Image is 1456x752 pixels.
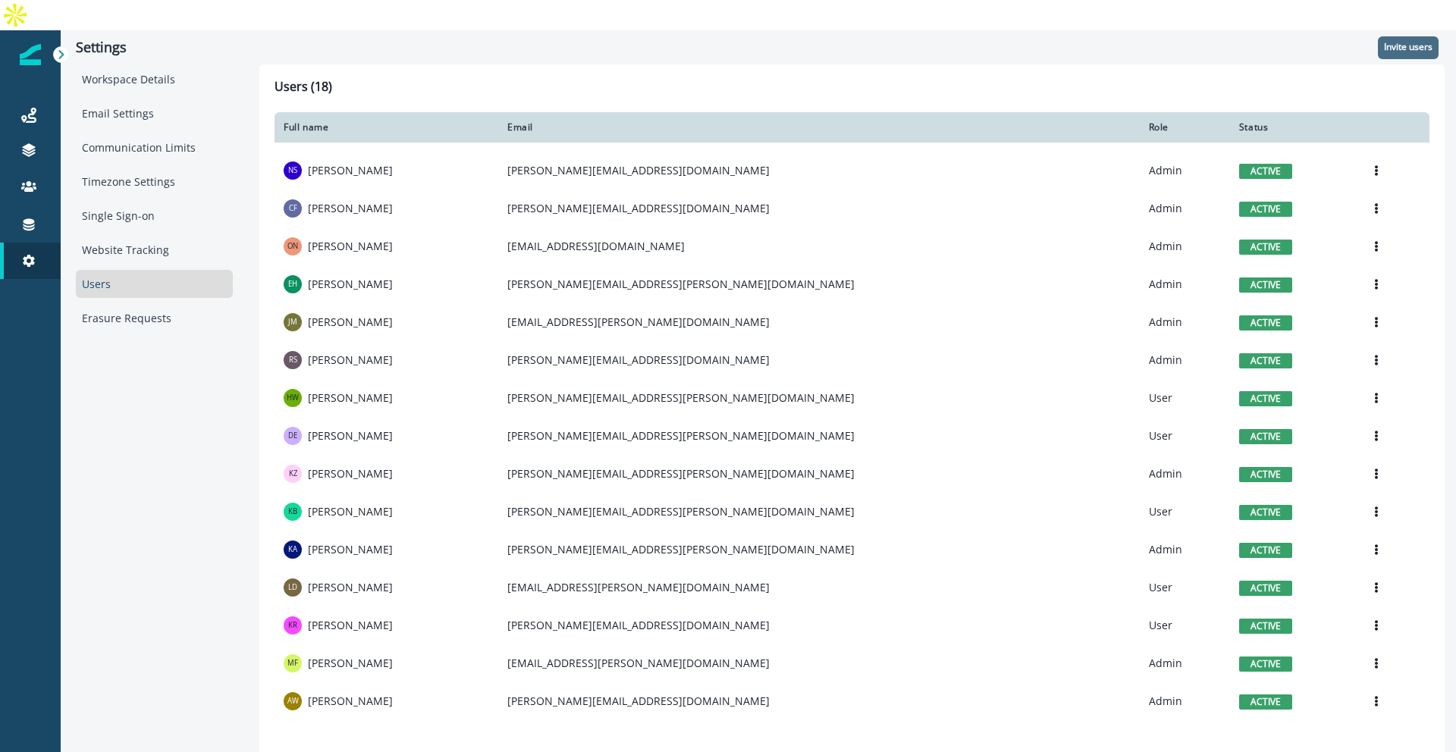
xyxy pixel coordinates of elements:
[288,318,297,326] div: Juhno Mann
[498,227,1140,265] td: [EMAIL_ADDRESS][DOMAIN_NAME]
[1239,164,1292,179] span: active
[1140,644,1230,682] td: Admin
[308,466,393,481] p: [PERSON_NAME]
[1140,682,1230,720] td: Admin
[1364,576,1389,599] button: Options
[1364,159,1389,182] button: Options
[1364,500,1389,523] button: Options
[498,455,1140,493] td: [PERSON_NAME][EMAIL_ADDRESS][PERSON_NAME][DOMAIN_NAME]
[289,470,297,478] div: Kurt Zander
[498,493,1140,531] td: [PERSON_NAME][EMAIL_ADDRESS][PERSON_NAME][DOMAIN_NAME]
[1140,227,1230,265] td: Admin
[1239,353,1292,368] span: active
[1364,197,1389,220] button: Options
[275,80,1429,100] h1: Users (18)
[1239,240,1292,255] span: active
[308,239,393,254] p: [PERSON_NAME]
[76,270,233,298] div: Users
[498,265,1140,303] td: [PERSON_NAME][EMAIL_ADDRESS][PERSON_NAME][DOMAIN_NAME]
[308,201,393,216] p: [PERSON_NAME]
[1378,36,1439,59] button: Invite users
[308,504,393,519] p: [PERSON_NAME]
[1364,311,1389,334] button: Options
[76,304,233,332] div: Erasure Requests
[76,39,233,56] p: Settings
[308,315,393,330] p: [PERSON_NAME]
[498,644,1140,682] td: [EMAIL_ADDRESS][PERSON_NAME][DOMAIN_NAME]
[1364,462,1389,485] button: Options
[1239,467,1292,482] span: active
[1140,531,1230,569] td: Admin
[1140,265,1230,303] td: Admin
[498,569,1140,606] td: [EMAIL_ADDRESS][PERSON_NAME][DOMAIN_NAME]
[308,618,393,633] p: [PERSON_NAME]
[1364,349,1389,371] button: Options
[284,121,489,133] div: Full name
[76,99,233,127] div: Email Settings
[1239,543,1292,558] span: active
[1140,493,1230,531] td: User
[287,394,299,402] div: Heather Williams
[1140,455,1230,493] td: Admin
[1239,202,1292,217] span: active
[308,277,393,292] p: [PERSON_NAME]
[498,190,1140,227] td: [PERSON_NAME][EMAIL_ADDRESS][DOMAIN_NAME]
[1364,235,1389,258] button: Options
[288,432,297,440] div: Danielle Evans
[1140,606,1230,644] td: User
[308,580,393,595] p: [PERSON_NAME]
[1239,505,1292,520] span: active
[308,542,393,557] p: [PERSON_NAME]
[1384,42,1432,52] p: Invite users
[507,121,1131,133] div: Email
[1364,690,1389,713] button: Options
[289,356,297,364] div: Rachel Squire
[1239,315,1292,331] span: active
[308,163,393,178] p: [PERSON_NAME]
[76,236,233,264] div: Website Tracking
[1239,121,1346,133] div: Status
[308,428,393,443] p: [PERSON_NAME]
[288,622,297,629] div: Kris Rudeegraap
[1364,273,1389,296] button: Options
[288,546,297,553] div: Kimmy Alexander
[498,341,1140,379] td: [PERSON_NAME][EMAIL_ADDRESS][DOMAIN_NAME]
[1239,694,1292,710] span: active
[498,531,1140,569] td: [PERSON_NAME][EMAIL_ADDRESS][PERSON_NAME][DOMAIN_NAME]
[308,390,393,406] p: [PERSON_NAME]
[1140,303,1230,341] td: Admin
[287,697,299,705] div: Alicia Wilson
[1239,391,1292,406] span: active
[1239,619,1292,634] span: active
[1140,417,1230,455] td: User
[1140,569,1230,606] td: User
[498,417,1140,455] td: [PERSON_NAME][EMAIL_ADDRESS][PERSON_NAME][DOMAIN_NAME]
[1239,656,1292,672] span: active
[498,303,1140,341] td: [EMAIL_ADDRESS][PERSON_NAME][DOMAIN_NAME]
[20,44,41,65] img: Inflection
[308,694,393,709] p: [PERSON_NAME]
[1364,387,1389,409] button: Options
[498,682,1140,720] td: [PERSON_NAME][EMAIL_ADDRESS][DOMAIN_NAME]
[288,280,297,288] div: Erika Hickey
[308,352,393,368] p: [PERSON_NAME]
[498,379,1140,417] td: [PERSON_NAME][EMAIL_ADDRESS][PERSON_NAME][DOMAIN_NAME]
[308,656,393,671] p: [PERSON_NAME]
[1140,379,1230,417] td: User
[287,660,298,667] div: Marc Fernandez
[1140,341,1230,379] td: Admin
[1149,121,1221,133] div: Role
[1364,652,1389,675] button: Options
[1364,538,1389,561] button: Options
[1239,581,1292,596] span: active
[287,243,298,250] div: Oak Nguyen
[288,508,297,515] div: Kendra Burnett
[498,152,1140,190] td: [PERSON_NAME][EMAIL_ADDRESS][DOMAIN_NAME]
[76,202,233,230] div: Single Sign-on
[289,205,297,212] div: Cody Farmer
[288,167,297,174] div: Nakul Sibiraj
[1364,425,1389,447] button: Options
[76,133,233,161] div: Communication Limits
[288,584,297,591] div: Lauren DiLeonardi
[76,65,233,93] div: Workspace Details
